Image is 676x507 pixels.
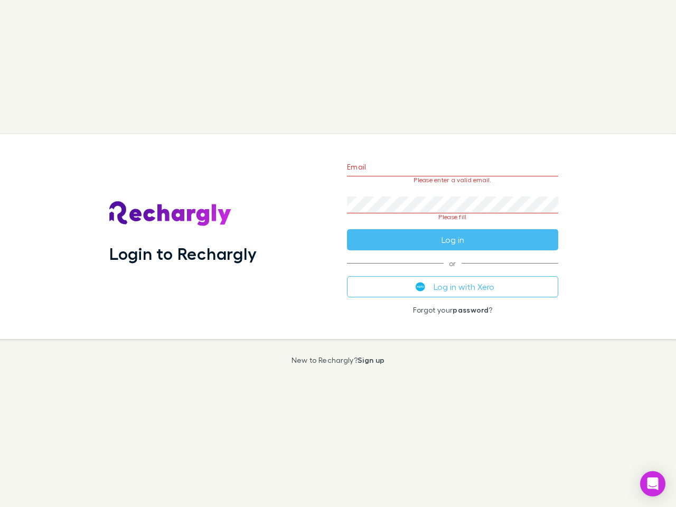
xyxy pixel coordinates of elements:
p: Please fill [347,213,558,221]
button: Log in [347,229,558,250]
p: New to Rechargly? [292,356,385,364]
p: Forgot your ? [347,306,558,314]
img: Xero's logo [416,282,425,292]
a: password [453,305,489,314]
div: Open Intercom Messenger [640,471,665,496]
p: Please enter a valid email. [347,176,558,184]
a: Sign up [358,355,384,364]
button: Log in with Xero [347,276,558,297]
img: Rechargly's Logo [109,201,232,227]
h1: Login to Rechargly [109,243,257,264]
